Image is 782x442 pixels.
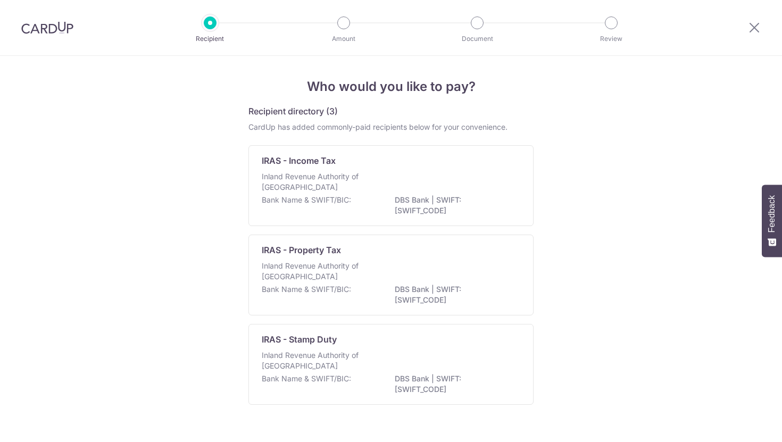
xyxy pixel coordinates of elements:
[248,122,534,132] div: CardUp has added commonly-paid recipients below for your convenience.
[262,350,375,371] p: Inland Revenue Authority of [GEOGRAPHIC_DATA]
[395,373,514,395] p: DBS Bank | SWIFT: [SWIFT_CODE]
[262,333,337,346] p: IRAS - Stamp Duty
[171,34,249,44] p: Recipient
[304,34,383,44] p: Amount
[262,195,351,205] p: Bank Name & SWIFT/BIC:
[572,34,651,44] p: Review
[395,284,514,305] p: DBS Bank | SWIFT: [SWIFT_CODE]
[262,284,351,295] p: Bank Name & SWIFT/BIC:
[248,105,338,118] h5: Recipient directory (3)
[262,261,375,282] p: Inland Revenue Authority of [GEOGRAPHIC_DATA]
[21,21,73,34] img: CardUp
[262,171,375,193] p: Inland Revenue Authority of [GEOGRAPHIC_DATA]
[762,185,782,257] button: Feedback - Show survey
[262,373,351,384] p: Bank Name & SWIFT/BIC:
[262,154,336,167] p: IRAS - Income Tax
[438,34,517,44] p: Document
[262,244,341,256] p: IRAS - Property Tax
[767,195,777,232] span: Feedback
[248,77,534,96] h4: Who would you like to pay?
[395,195,514,216] p: DBS Bank | SWIFT: [SWIFT_CODE]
